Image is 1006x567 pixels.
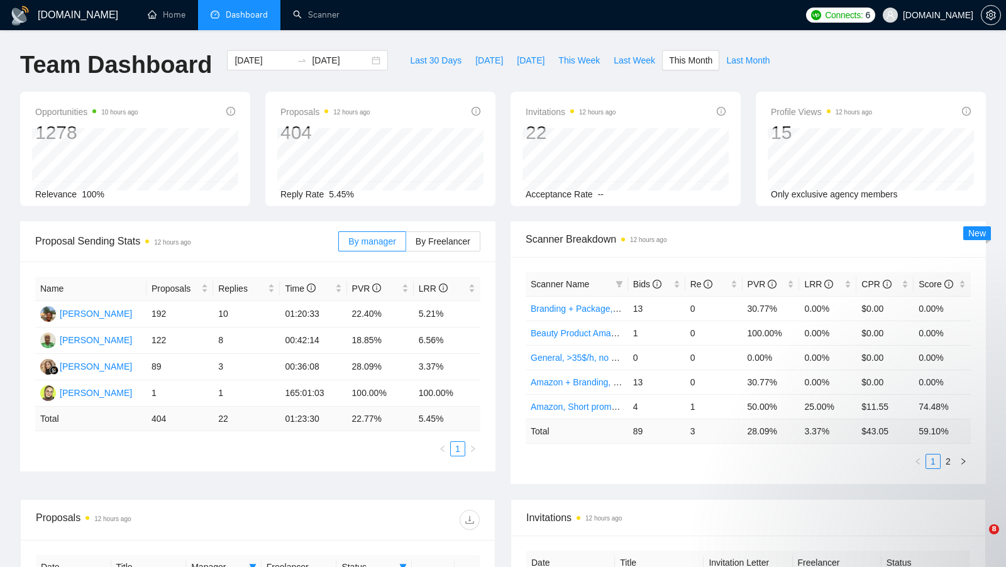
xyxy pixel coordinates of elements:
td: 01:23:30 [280,407,346,431]
td: 3.37% [414,354,480,380]
span: Score [919,279,953,289]
time: 12 hours ago [630,236,666,243]
time: 10 hours ago [101,109,138,116]
time: 12 hours ago [585,515,622,522]
span: Time [285,283,315,294]
td: 122 [146,328,213,354]
td: 1 [685,394,743,419]
a: Amazon + Branding, Short prompt, >35$/h, no agency [531,377,741,387]
td: 0.00% [914,345,971,370]
span: -- [598,189,604,199]
img: logo [10,6,30,26]
span: Dashboard [226,9,268,20]
td: 89 [146,354,213,380]
span: info-circle [883,280,892,289]
td: 28.09 % [743,419,800,443]
td: 28.09% [347,354,414,380]
a: searchScanner [293,9,340,20]
td: 10 [213,301,280,328]
time: 12 hours ago [836,109,872,116]
td: 0.00% [799,321,856,345]
span: filter [616,280,623,288]
a: 1 [451,442,465,456]
td: 165:01:03 [280,380,346,407]
a: Amazon, Short prompt, >35$/h, no agency [531,402,696,412]
button: setting [981,5,1001,25]
td: 5.45 % [414,407,480,431]
td: 13 [628,370,685,394]
button: This Week [551,50,607,70]
span: [DATE] [517,53,544,67]
td: 0 [685,296,743,321]
span: to [297,55,307,65]
span: Proposal Sending Stats [35,233,338,249]
input: End date [312,53,369,67]
span: Reply Rate [280,189,324,199]
input: Start date [235,53,292,67]
td: 3 [213,354,280,380]
span: New [968,228,986,238]
div: [PERSON_NAME] [60,307,132,321]
td: 404 [146,407,213,431]
button: download [460,510,480,530]
td: 1 [213,380,280,407]
td: $0.00 [856,345,914,370]
button: Last 30 Days [403,50,468,70]
span: info-circle [944,280,953,289]
td: 0.00% [799,345,856,370]
img: D [40,306,56,322]
td: 0.00% [914,370,971,394]
span: Proposals [152,282,199,295]
span: Last Month [726,53,770,67]
button: [DATE] [468,50,510,70]
td: 0.00% [799,370,856,394]
span: filter [613,275,626,294]
span: 6 [865,8,870,22]
td: 22.77 % [347,407,414,431]
td: 0 [685,370,743,394]
span: right [469,445,477,453]
span: Acceptance Rate [526,189,593,199]
div: [PERSON_NAME] [60,360,132,373]
td: 22 [213,407,280,431]
span: info-circle [768,280,777,289]
iframe: Intercom live chat [963,524,993,554]
span: Replies [218,282,265,295]
time: 12 hours ago [94,515,131,522]
button: [DATE] [510,50,551,70]
span: This Month [669,53,712,67]
th: Name [35,277,146,301]
td: 0 [628,345,685,370]
a: AO[PERSON_NAME] [40,334,132,344]
td: 01:20:33 [280,301,346,328]
td: 74.48% [914,394,971,419]
td: 00:36:08 [280,354,346,380]
td: Total [526,419,628,443]
span: Invitations [526,510,970,526]
td: $0.00 [856,321,914,345]
span: By Freelancer [416,236,470,246]
a: AS[PERSON_NAME] [40,387,132,397]
td: 18.85% [347,328,414,354]
time: 12 hours ago [333,109,370,116]
span: swap-right [297,55,307,65]
span: Scanner Breakdown [526,231,971,247]
span: PVR [748,279,777,289]
span: Last Week [614,53,655,67]
td: 25.00% [799,394,856,419]
img: upwork-logo.png [811,10,821,20]
span: download [460,515,479,525]
span: Connects: [825,8,863,22]
td: 3 [685,419,743,443]
span: left [439,445,446,453]
td: $ 43.05 [856,419,914,443]
span: info-circle [824,280,833,289]
td: 50.00% [743,394,800,419]
span: Scanner Name [531,279,589,289]
div: 15 [771,121,872,145]
span: LRR [804,279,833,289]
td: 0.00% [914,296,971,321]
span: info-circle [372,283,381,292]
span: info-circle [704,280,712,289]
span: Profile Views [771,104,872,119]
